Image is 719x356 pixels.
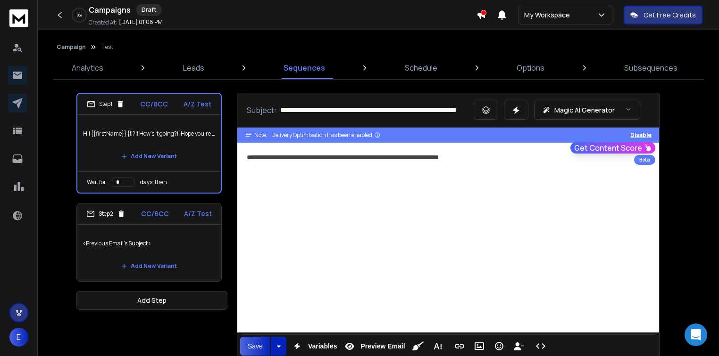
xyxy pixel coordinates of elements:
[57,43,86,51] button: Campaign
[66,57,109,79] a: Analytics
[511,57,550,79] a: Options
[284,62,325,73] p: Sequences
[510,337,528,356] button: Insert Unsubscribe Link
[184,99,211,109] p: A/Z Test
[534,101,640,120] button: Magic AI Generator
[254,131,268,139] span: Note:
[634,155,655,165] div: Beta
[624,6,702,24] button: Get Free Credits
[619,57,683,79] a: Subsequences
[624,62,677,73] p: Subsequences
[451,337,468,356] button: Insert Link (Ctrl+K)
[271,131,381,139] div: Delivery Optimisation has been enabled
[77,12,82,18] p: 0 %
[9,9,28,27] img: logo
[140,178,167,186] p: days, then
[141,209,169,218] p: CC/BCC
[429,337,447,356] button: More Text
[89,19,117,26] p: Created At:
[306,342,339,350] span: Variables
[86,210,125,218] div: Step 2
[101,43,113,51] p: Test
[76,291,227,310] button: Add Step
[524,10,574,20] p: My Workspace
[183,62,204,73] p: Leads
[470,337,488,356] button: Insert Image (Ctrl+P)
[247,105,276,116] p: Subject:
[72,62,103,73] p: Analytics
[114,147,184,166] button: Add New Variant
[409,337,427,356] button: Clean HTML
[644,10,696,20] p: Get Free Credits
[114,257,184,275] button: Add New Variant
[119,18,163,26] p: [DATE] 01:08 PM
[278,57,331,79] a: Sequences
[405,62,437,73] p: Schedule
[76,203,222,282] li: Step2CC/BCCA/Z Test<Previous Email's Subject>Add New Variant
[177,57,210,79] a: Leads
[399,57,443,79] a: Schedule
[517,62,544,73] p: Options
[685,324,707,346] div: Open Intercom Messenger
[136,4,161,16] div: Draft
[554,105,615,115] p: Magic AI Generator
[341,337,407,356] button: Preview Email
[9,328,28,347] button: E
[87,178,106,186] p: Wait for
[359,342,407,350] span: Preview Email
[184,209,212,218] p: A/Z Test
[630,131,652,139] button: Disable
[240,337,270,356] button: Save
[89,4,131,16] h1: Campaigns
[140,99,168,109] p: CC/BCC
[83,121,215,147] p: HII {{firstName}} {!|?|! How's it going?|! Hope you're great!}
[87,100,125,108] div: Step 1
[570,142,655,154] button: Get Content Score
[532,337,550,356] button: Code View
[288,337,339,356] button: Variables
[76,93,222,194] li: Step1CC/BCCA/Z TestHII {{firstName}} {!|?|! How's it going?|! Hope you're great!}Add New VariantW...
[83,230,216,257] p: <Previous Email's Subject>
[490,337,508,356] button: Emoticons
